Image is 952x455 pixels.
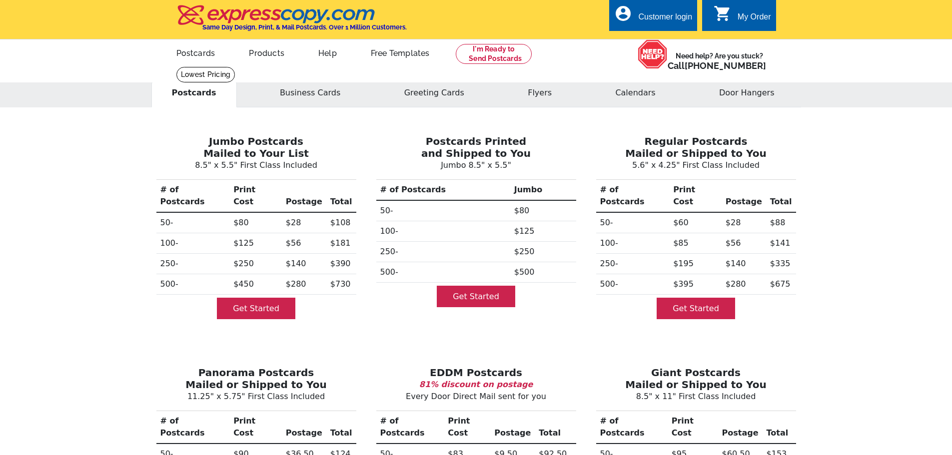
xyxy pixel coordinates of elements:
[766,274,796,295] td: $675
[510,180,576,201] th: Jumbo
[669,212,722,233] td: $60
[156,212,230,233] th: 50-
[156,254,230,274] th: 250-
[156,233,230,254] th: 100-
[437,286,515,307] a: Get Started
[714,11,771,23] a: shopping_cart My Order
[156,411,230,444] th: # of Postcards
[154,159,358,171] p: 8.5" x 5.5" First Class Included
[202,23,407,31] h4: Same Day Design, Print, & Mail Postcards. Over 1 Million Customers.
[722,212,766,233] td: $28
[156,274,230,295] th: 500-
[490,411,535,444] th: Postage
[657,298,735,319] a: Get Started
[229,254,282,274] td: $250
[510,262,576,283] td: $500
[229,233,282,254] td: $125
[738,12,771,26] div: My Order
[282,254,326,274] td: $140
[282,212,326,233] td: $28
[376,200,510,221] th: 50-
[154,367,358,391] h3: Panorama Postcards Mailed or Shipped to You
[595,78,676,107] button: Calendars
[510,200,576,221] td: $80
[374,391,578,403] p: Every Door Direct Mail sent for you
[668,51,771,71] span: Need help? Are you stuck?
[282,180,326,213] th: Postage
[229,411,282,444] th: Print Cost
[669,254,722,274] td: $195
[638,39,668,69] img: help
[596,212,670,233] th: 50-
[282,411,326,444] th: Postage
[326,180,356,213] th: Total
[594,159,798,171] p: 5.6" x 4.25" First Class Included
[718,411,763,444] th: Postage
[282,274,326,295] td: $280
[259,78,361,107] button: Business Cards
[302,40,353,64] a: Help
[229,274,282,295] td: $450
[669,180,722,213] th: Print Cost
[326,233,356,254] td: $181
[374,135,578,159] h3: Postcards Printed and Shipped to You
[326,212,356,233] td: $108
[722,233,766,254] td: $56
[419,380,533,389] b: 81% discount on postage
[594,367,798,391] h3: Giant Postcards Mailed or Shipped to You
[376,411,444,444] th: # of Postcards
[668,411,718,444] th: Print Cost
[376,262,510,283] th: 500-
[154,391,358,403] p: 11.25" x 5.75" First Class Included
[176,12,407,31] a: Same Day Design, Print, & Mail Postcards. Over 1 Million Customers.
[594,391,798,403] p: 8.5" x 11" First Class Included
[685,60,766,71] a: [PHONE_NUMBER]
[510,242,576,262] td: $250
[614,4,632,22] i: account_circle
[594,135,798,159] h3: Regular Postcards Mailed or Shipped to You
[535,411,576,444] th: Total
[596,411,668,444] th: # of Postcards
[374,159,578,171] p: Jumbo 8.5" x 5.5"
[229,180,282,213] th: Print Cost
[638,12,692,26] div: Customer login
[376,242,510,262] th: 250-
[374,367,578,379] h3: EDDM Postcards
[763,411,796,444] th: Total
[229,212,282,233] td: $80
[614,11,692,23] a: account_circle Customer login
[326,254,356,274] td: $390
[596,254,670,274] th: 250-
[154,135,358,159] h3: Jumbo Postcards Mailed to Your List
[507,78,572,107] button: Flyers
[668,60,766,71] span: Call
[326,274,356,295] td: $730
[444,411,490,444] th: Print Cost
[160,40,231,64] a: Postcards
[510,221,576,242] td: $125
[355,40,446,64] a: Free Templates
[714,4,732,22] i: shopping_cart
[766,180,796,213] th: Total
[722,274,766,295] td: $280
[376,221,510,242] th: 100-
[151,78,237,107] button: Postcards
[596,274,670,295] th: 500-
[596,233,670,254] th: 100-
[376,180,510,201] th: # of Postcards
[596,180,670,213] th: # of Postcards
[722,180,766,213] th: Postage
[233,40,300,64] a: Products
[699,78,795,107] button: Door Hangers
[282,233,326,254] td: $56
[669,233,722,254] td: $85
[326,411,356,444] th: Total
[156,180,230,213] th: # of Postcards
[766,212,796,233] td: $88
[766,233,796,254] td: $141
[766,254,796,274] td: $335
[217,298,295,319] a: Get Started
[384,78,485,107] button: Greeting Cards
[722,254,766,274] td: $140
[669,274,722,295] td: $395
